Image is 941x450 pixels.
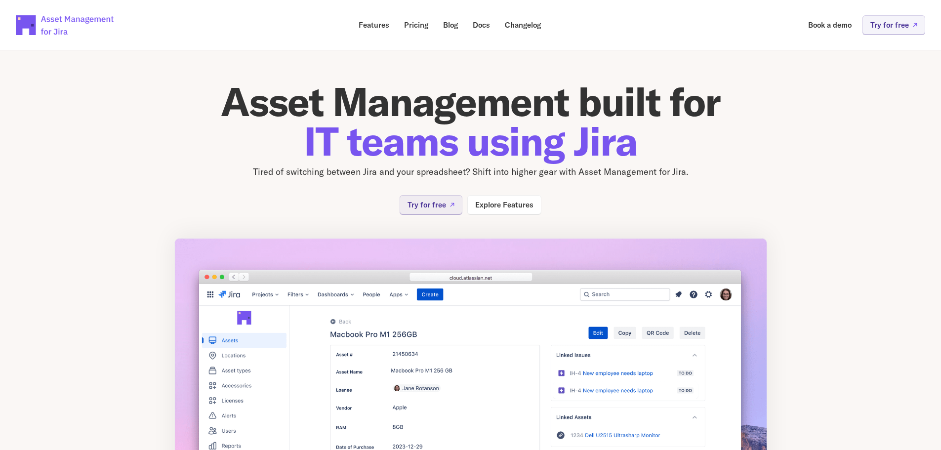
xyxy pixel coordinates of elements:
[475,201,533,208] p: Explore Features
[304,116,637,166] span: IT teams using Jira
[397,15,435,35] a: Pricing
[443,21,458,29] p: Blog
[862,15,925,35] a: Try for free
[174,165,767,179] p: Tired of switching between Jira and your spreadsheet? Shift into higher gear with Asset Managemen...
[174,82,767,161] h1: Asset Management built for
[808,21,852,29] p: Book a demo
[436,15,465,35] a: Blog
[400,195,462,214] a: Try for free
[359,21,389,29] p: Features
[498,15,548,35] a: Changelog
[408,201,446,208] p: Try for free
[404,21,428,29] p: Pricing
[870,21,909,29] p: Try for free
[352,15,396,35] a: Features
[473,21,490,29] p: Docs
[801,15,859,35] a: Book a demo
[505,21,541,29] p: Changelog
[466,15,497,35] a: Docs
[467,195,541,214] a: Explore Features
